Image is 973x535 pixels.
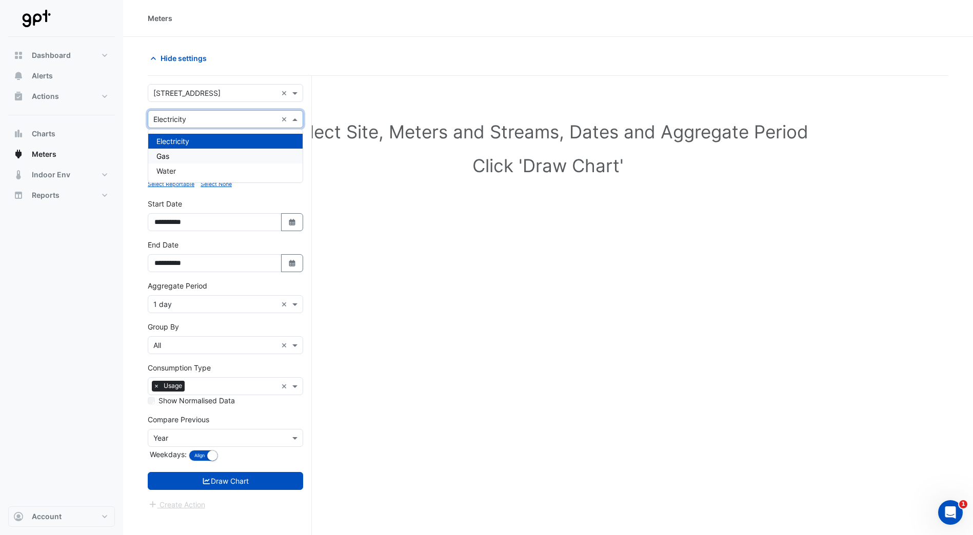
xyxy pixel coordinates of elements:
app-icon: Indoor Env [13,170,24,180]
span: Reports [32,190,59,200]
span: Alerts [32,71,53,81]
label: Consumption Type [148,362,211,373]
small: Select None [201,181,232,188]
span: Gas [156,152,169,160]
label: Compare Previous [148,414,209,425]
span: Charts [32,129,55,139]
app-icon: Alerts [13,71,24,81]
span: Electricity [156,137,189,146]
span: Clear [281,299,290,310]
span: Water [156,167,176,175]
label: Weekdays: [148,449,187,460]
fa-icon: Select Date [288,218,297,227]
div: Meters [148,13,172,24]
h1: Click 'Draw Chart' [164,155,932,176]
span: Clear [281,88,290,98]
button: Alerts [8,66,115,86]
app-icon: Dashboard [13,50,24,60]
app-icon: Actions [13,91,24,101]
label: Start Date [148,198,182,209]
button: Charts [8,124,115,144]
button: Account [8,506,115,527]
img: Company Logo [12,8,58,29]
app-escalated-ticket-create-button: Please draw the charts first [148,499,206,508]
app-icon: Reports [13,190,24,200]
span: Account [32,511,62,522]
h1: Select Site, Meters and Streams, Dates and Aggregate Period [164,121,932,142]
span: Clear [281,340,290,351]
span: Actions [32,91,59,101]
span: Meters [32,149,56,159]
span: Clear [281,114,290,125]
button: Select None [201,179,232,189]
iframe: Intercom live chat [938,500,963,525]
button: Actions [8,86,115,107]
button: Indoor Env [8,164,115,185]
button: Meters [8,144,115,164]
span: Usage [161,381,185,391]
small: Select Reportable [148,181,194,188]
span: Indoor Env [32,170,70,180]
fa-icon: Select Date [288,259,297,267]
button: Select Reportable [148,179,194,189]
button: Dashboard [8,45,115,66]
span: Clear [281,381,290,392]
button: Hide settings [148,49,213,67]
span: Hide settings [161,53,207,64]
button: Reports [8,185,115,205]
span: 1 [959,500,967,508]
span: Dashboard [32,50,71,60]
app-icon: Charts [13,129,24,139]
div: Options List [148,130,303,182]
span: × [152,381,161,391]
label: Group By [148,321,179,332]
button: Draw Chart [148,472,303,490]
label: Aggregate Period [148,280,207,291]
app-icon: Meters [13,149,24,159]
label: End Date [148,239,178,250]
label: Show Normalised Data [158,395,235,406]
